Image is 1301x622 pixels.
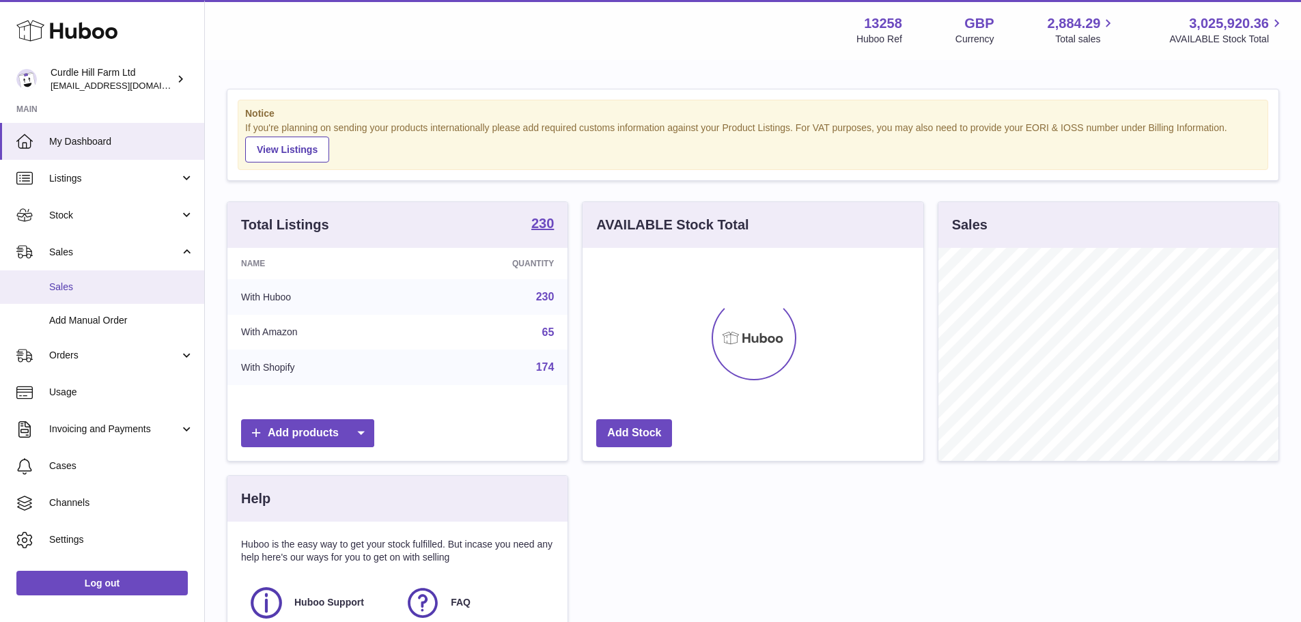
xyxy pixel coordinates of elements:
[1048,14,1117,46] a: 2,884.29 Total sales
[1169,14,1285,46] a: 3,025,920.36 AVAILABLE Stock Total
[596,216,749,234] h3: AVAILABLE Stock Total
[49,423,180,436] span: Invoicing and Payments
[596,419,672,447] a: Add Stock
[952,216,988,234] h3: Sales
[245,122,1261,162] div: If you're planning on sending your products internationally please add required customs informati...
[294,596,364,609] span: Huboo Support
[49,533,194,546] span: Settings
[49,246,180,259] span: Sales
[49,460,194,472] span: Cases
[536,361,555,373] a: 174
[49,314,194,327] span: Add Manual Order
[248,584,391,621] a: Huboo Support
[531,216,554,233] a: 230
[227,248,414,279] th: Name
[51,66,173,92] div: Curdle Hill Farm Ltd
[856,33,902,46] div: Huboo Ref
[864,14,902,33] strong: 13258
[49,209,180,222] span: Stock
[51,80,201,91] span: [EMAIL_ADDRESS][DOMAIN_NAME]
[1189,14,1269,33] span: 3,025,920.36
[404,584,547,621] a: FAQ
[241,538,554,564] p: Huboo is the easy way to get your stock fulfilled. But incase you need any help here's our ways f...
[16,69,37,89] img: internalAdmin-13258@internal.huboo.com
[16,571,188,595] a: Log out
[964,14,994,33] strong: GBP
[49,386,194,399] span: Usage
[241,490,270,508] h3: Help
[1169,33,1285,46] span: AVAILABLE Stock Total
[531,216,554,230] strong: 230
[49,349,180,362] span: Orders
[245,137,329,162] a: View Listings
[414,248,568,279] th: Quantity
[542,326,555,338] a: 65
[536,291,555,302] a: 230
[49,496,194,509] span: Channels
[241,419,374,447] a: Add products
[1055,33,1116,46] span: Total sales
[49,172,180,185] span: Listings
[227,279,414,315] td: With Huboo
[227,315,414,350] td: With Amazon
[955,33,994,46] div: Currency
[49,135,194,148] span: My Dashboard
[245,107,1261,120] strong: Notice
[241,216,329,234] h3: Total Listings
[227,350,414,385] td: With Shopify
[49,281,194,294] span: Sales
[451,596,471,609] span: FAQ
[1048,14,1101,33] span: 2,884.29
